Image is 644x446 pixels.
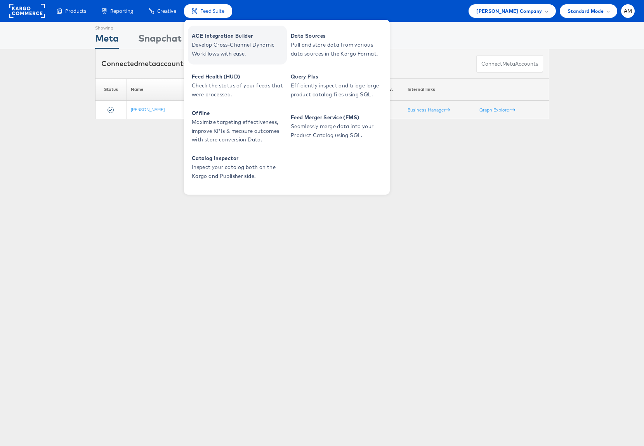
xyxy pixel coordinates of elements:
th: Status [95,78,127,101]
span: Feed Merger Service (FMS) [291,113,384,122]
span: Inspect your catalog both on the Kargo and Publisher side. [192,163,285,181]
span: Catalog Inspector [192,154,285,163]
span: Pull and store data from various data sources in the Kargo Format. [291,40,384,58]
a: Feed Merger Service (FMS) Seamlessly merge data into your Product Catalog using SQL. [287,107,386,146]
a: Feed Health (HUD) Check the status of your feeds that were processed. [188,66,287,105]
span: Offline [192,109,285,118]
a: [PERSON_NAME] [131,106,165,112]
span: Reporting [110,7,133,15]
button: ConnectmetaAccounts [476,55,543,73]
span: Data Sources [291,31,384,40]
span: Seamlessly merge data into your Product Catalog using SQL. [291,122,384,140]
div: Snapchat [138,31,182,49]
a: ACE Integration Builder Develop Cross-Channel Dynamic Workflows with ease. [188,26,287,64]
span: meta [502,60,515,68]
span: Standard Mode [568,7,604,15]
span: Query Plus [291,72,384,81]
a: Catalog Inspector Inspect your catalog both on the Kargo and Publisher side. [188,148,287,187]
th: Name [127,78,213,101]
span: [PERSON_NAME] Company [476,7,542,15]
a: Business Manager [408,107,450,113]
span: Feed Suite [200,7,224,15]
span: Efficiently inspect and triage large product catalog files using SQL. [291,81,384,99]
span: meta [138,59,156,68]
a: Offline Maximize targeting effectiveness, improve KPIs & measure outcomes with store conversion D... [188,107,287,146]
span: ACE Integration Builder [192,31,285,40]
span: Feed Health (HUD) [192,72,285,81]
span: Products [65,7,86,15]
div: Connected accounts [101,59,187,69]
span: Maximize targeting effectiveness, improve KPIs & measure outcomes with store conversion Data. [192,118,285,144]
span: Develop Cross-Channel Dynamic Workflows with ease. [192,40,285,58]
div: Meta [95,31,119,49]
a: Graph Explorer [479,107,515,113]
span: AM [624,9,632,14]
a: Query Plus Efficiently inspect and triage large product catalog files using SQL. [287,66,386,105]
span: Creative [157,7,176,15]
a: Data Sources Pull and store data from various data sources in the Kargo Format. [287,26,386,64]
div: Showing [95,22,119,31]
span: Check the status of your feeds that were processed. [192,81,285,99]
